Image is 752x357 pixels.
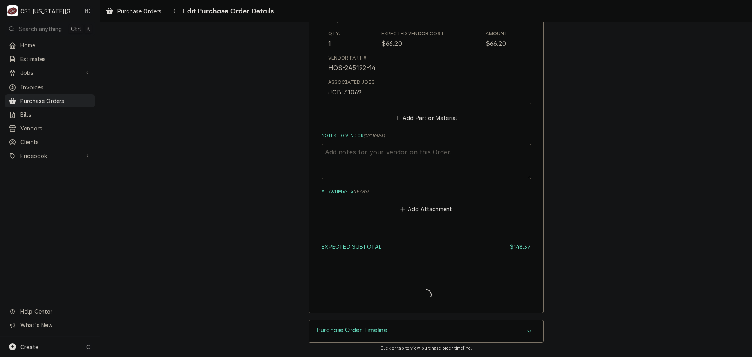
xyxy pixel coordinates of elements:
a: Go to Help Center [5,305,95,318]
span: Search anything [19,25,62,33]
div: Attachments [322,188,531,214]
div: 1 [328,39,331,48]
div: HOS-2A5192-14 [328,63,376,72]
span: Estimates [20,55,91,63]
span: Home [20,41,91,49]
div: Expected Vendor Cost [381,30,444,37]
span: What's New [20,321,90,329]
a: Go to What's New [5,319,95,332]
span: Help Center [20,307,90,315]
div: $66.20 [486,39,506,48]
div: $148.37 [510,243,531,251]
span: Invoices [20,83,91,91]
label: Attachments [322,188,531,195]
span: C [86,343,90,351]
a: Purchase Orders [103,5,164,18]
span: Click or tap to view purchase order timeline. [380,346,472,351]
label: Notes to Vendor [322,133,531,139]
a: Bills [5,108,95,121]
div: Vendor Part # [328,54,367,62]
span: Bills [20,111,91,119]
span: ( if any ) [354,189,369,194]
h3: Purchase Order Timeline [317,326,387,334]
span: ( optional ) [363,134,385,138]
span: Jobs [20,69,80,77]
a: Estimates [5,53,95,65]
div: C [7,5,18,16]
div: CSI [US_STATE][GEOGRAPHIC_DATA] [20,7,78,15]
span: Create [20,344,38,350]
a: Go to Jobs [5,66,95,79]
a: Invoices [5,81,95,94]
a: Go to Pricebook [5,149,95,162]
div: Accordion Header [309,320,543,342]
span: Loading... [421,286,432,303]
div: Purchase Order Timeline [309,320,544,343]
a: Home [5,39,95,52]
div: Amount [486,30,508,37]
a: Vendors [5,122,95,135]
a: Purchase Orders [5,94,95,107]
div: CSI Kansas City's Avatar [7,5,18,16]
button: Navigate back [168,5,181,17]
span: Clients [20,138,91,146]
span: Edit Purchase Order Details [181,6,273,16]
div: Associated Jobs [328,79,375,86]
span: Expected Subtotal [322,243,382,250]
button: Search anythingCtrlK [5,22,95,36]
div: Qty. [328,30,340,37]
div: Expected Subtotal [322,243,531,251]
div: Nate Ingram's Avatar [82,5,93,16]
span: K [87,25,90,33]
button: Add Attachment [399,203,454,214]
span: Purchase Orders [117,7,161,15]
div: Amount Summary [322,231,531,256]
span: Pricebook [20,152,80,160]
div: JOB-31069 [328,87,362,97]
button: Add Part or Material [394,112,458,123]
span: Purchase Orders [20,97,91,105]
button: Accordion Details Expand Trigger [309,320,543,342]
span: Ctrl [71,25,81,33]
div: $66.20 [381,39,402,48]
span: Vendors [20,124,91,132]
div: Notes to Vendor [322,133,531,179]
a: Clients [5,136,95,149]
div: NI [82,5,93,16]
